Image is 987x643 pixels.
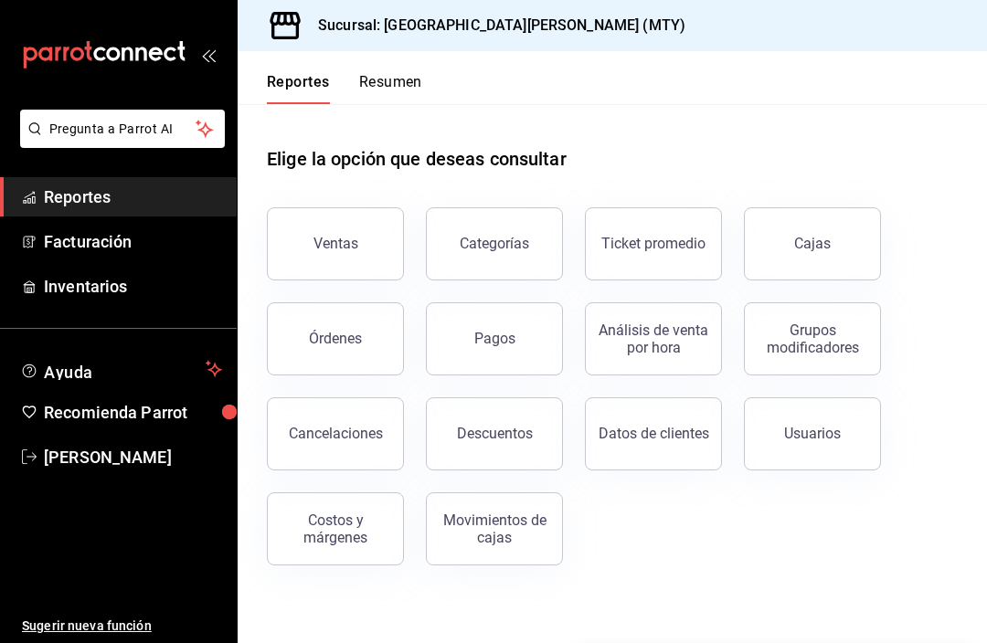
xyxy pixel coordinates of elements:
[267,397,404,470] button: Cancelaciones
[309,330,362,347] div: Órdenes
[744,302,881,375] button: Grupos modificadores
[744,397,881,470] button: Usuarios
[267,145,567,173] h1: Elige la opción que deseas consultar
[474,330,515,347] div: Pagos
[44,274,222,299] span: Inventarios
[426,207,563,280] button: Categorías
[267,207,404,280] button: Ventas
[44,445,222,469] span: [PERSON_NAME]
[22,617,222,636] span: Sugerir nueva función
[267,73,330,104] button: Reportes
[267,73,422,104] div: navigation tabs
[49,120,196,139] span: Pregunta a Parrot AI
[438,511,551,546] div: Movimientos de cajas
[279,511,392,546] div: Costos y márgenes
[756,321,869,356] div: Grupos modificadores
[601,235,706,252] div: Ticket promedio
[44,229,222,254] span: Facturación
[313,235,358,252] div: Ventas
[460,235,529,252] div: Categorías
[20,110,225,148] button: Pregunta a Parrot AI
[585,207,722,280] button: Ticket promedio
[784,425,841,442] div: Usuarios
[303,15,685,37] h3: Sucursal: [GEOGRAPHIC_DATA][PERSON_NAME] (MTY)
[44,358,198,380] span: Ayuda
[744,207,881,280] a: Cajas
[585,302,722,375] button: Análisis de venta por hora
[289,425,383,442] div: Cancelaciones
[457,425,533,442] div: Descuentos
[585,397,722,470] button: Datos de clientes
[359,73,422,104] button: Resumen
[794,233,832,255] div: Cajas
[267,492,404,565] button: Costos y márgenes
[426,397,563,470] button: Descuentos
[426,492,563,565] button: Movimientos de cajas
[201,47,216,62] button: open_drawer_menu
[597,321,710,356] div: Análisis de venta por hora
[599,425,709,442] div: Datos de clientes
[267,302,404,375] button: Órdenes
[44,400,222,425] span: Recomienda Parrot
[44,184,222,209] span: Reportes
[426,302,563,375] button: Pagos
[13,132,225,152] a: Pregunta a Parrot AI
